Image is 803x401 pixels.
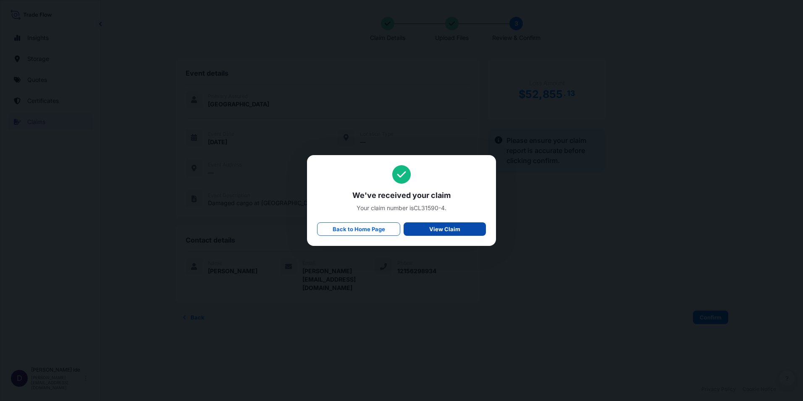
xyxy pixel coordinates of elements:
[317,222,400,236] a: Back to Home Page
[429,225,460,233] p: View Claim
[404,222,486,236] a: View Claim
[317,204,486,212] span: Your claim number is CL31590-4 .
[317,190,486,200] span: We've received your claim
[333,225,385,233] p: Back to Home Page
